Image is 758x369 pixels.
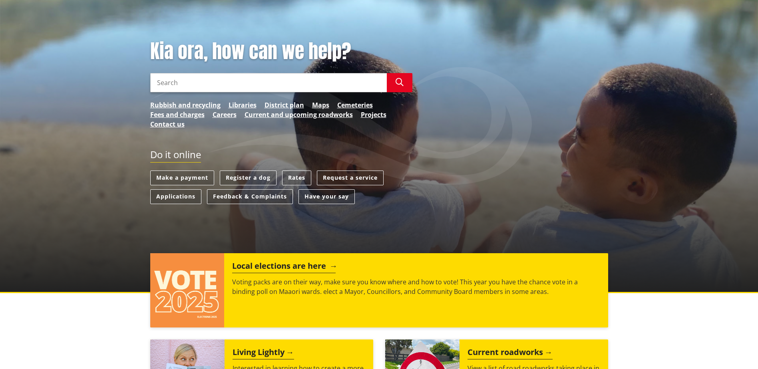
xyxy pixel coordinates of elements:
[229,100,257,110] a: Libraries
[245,110,353,119] a: Current and upcoming roadworks
[150,119,185,129] a: Contact us
[282,171,311,185] a: Rates
[150,253,608,327] a: Local elections are here Voting packs are on their way, make sure you know where and how to vote!...
[265,100,304,110] a: District plan
[468,347,553,359] h2: Current roadworks
[150,40,412,63] h1: Kia ora, how can we help?
[150,253,225,327] img: Vote 2025
[298,189,355,204] a: Have your say
[150,73,387,92] input: Search input
[317,171,384,185] a: Request a service
[150,110,205,119] a: Fees and charges
[232,277,600,296] p: Voting packs are on their way, make sure you know where and how to vote! This year you have the c...
[150,189,201,204] a: Applications
[233,347,294,359] h2: Living Lightly
[220,171,277,185] a: Register a dog
[150,171,214,185] a: Make a payment
[312,100,329,110] a: Maps
[337,100,373,110] a: Cemeteries
[213,110,237,119] a: Careers
[361,110,386,119] a: Projects
[150,149,201,163] h2: Do it online
[232,261,336,273] h2: Local elections are here
[150,100,221,110] a: Rubbish and recycling
[207,189,293,204] a: Feedback & Complaints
